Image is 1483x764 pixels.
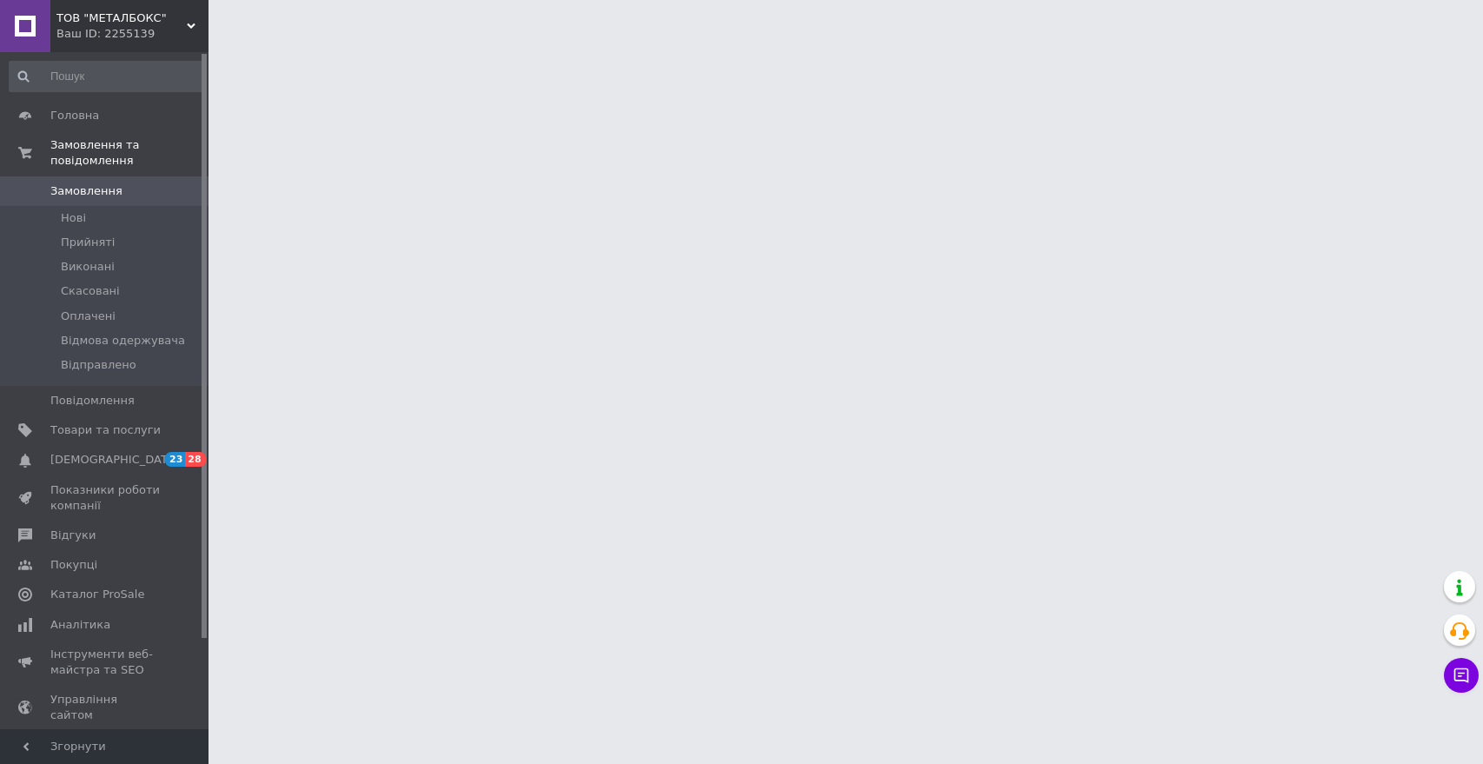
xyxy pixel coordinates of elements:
span: Виконані [61,259,115,275]
span: Відмова одержувача [61,333,185,349]
span: [DEMOGRAPHIC_DATA] [50,452,179,468]
span: Показники роботи компанії [50,482,161,514]
span: Скасовані [61,283,120,299]
span: Каталог ProSale [50,587,144,602]
div: Ваш ID: 2255139 [56,26,209,42]
span: Оплачені [61,309,116,324]
input: Пошук [9,61,204,92]
span: Товари та послуги [50,422,161,438]
span: Повідомлення [50,393,135,409]
span: Управління сайтом [50,692,161,723]
span: Покупці [50,557,97,573]
span: Замовлення [50,183,122,199]
span: Інструменти веб-майстра та SEO [50,647,161,678]
span: Нові [61,210,86,226]
span: Відправлено [61,357,136,373]
span: Прийняті [61,235,115,250]
span: Аналітика [50,617,110,633]
span: 23 [165,452,185,467]
span: Замовлення та повідомлення [50,137,209,169]
span: 28 [185,452,205,467]
span: ТОВ "МЕТАЛБОКС" [56,10,187,26]
span: Головна [50,108,99,123]
span: Відгуки [50,528,96,543]
button: Чат з покупцем [1444,658,1479,693]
